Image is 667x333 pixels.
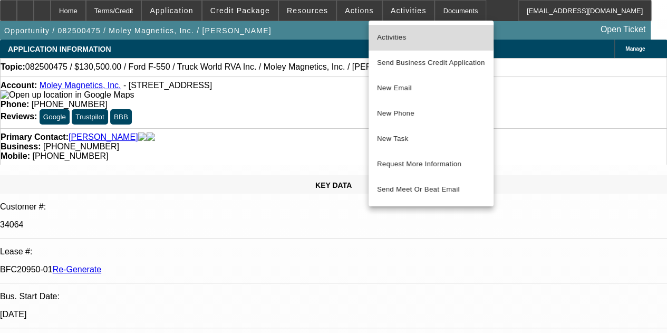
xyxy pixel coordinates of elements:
span: Send Business Credit Application [377,56,485,69]
span: New Phone [377,107,485,120]
span: Activities [377,31,485,44]
span: Send Meet Or Beat Email [377,183,485,196]
span: New Email [377,82,485,94]
span: Request More Information [377,158,485,170]
span: New Task [377,132,485,145]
